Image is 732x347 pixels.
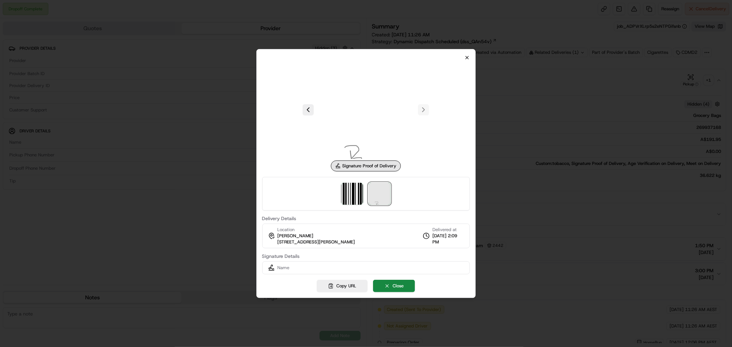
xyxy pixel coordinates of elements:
span: Location [278,227,295,233]
img: barcode_scan_on_pickup image [341,183,363,205]
label: Signature Details [262,254,470,259]
button: Copy URL [317,280,368,292]
span: Delivered at [432,227,464,233]
span: [DATE] 2:09 PM [432,233,464,245]
button: Close [373,280,415,292]
div: Signature Proof of Delivery [331,160,401,171]
img: signature_proof_of_delivery image [316,60,415,159]
span: [PERSON_NAME] [278,233,314,239]
img: signature_proof_of_delivery image [369,183,391,205]
span: [STREET_ADDRESS][PERSON_NAME] [278,239,355,245]
label: Delivery Details [262,216,470,221]
span: Name [278,265,290,271]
